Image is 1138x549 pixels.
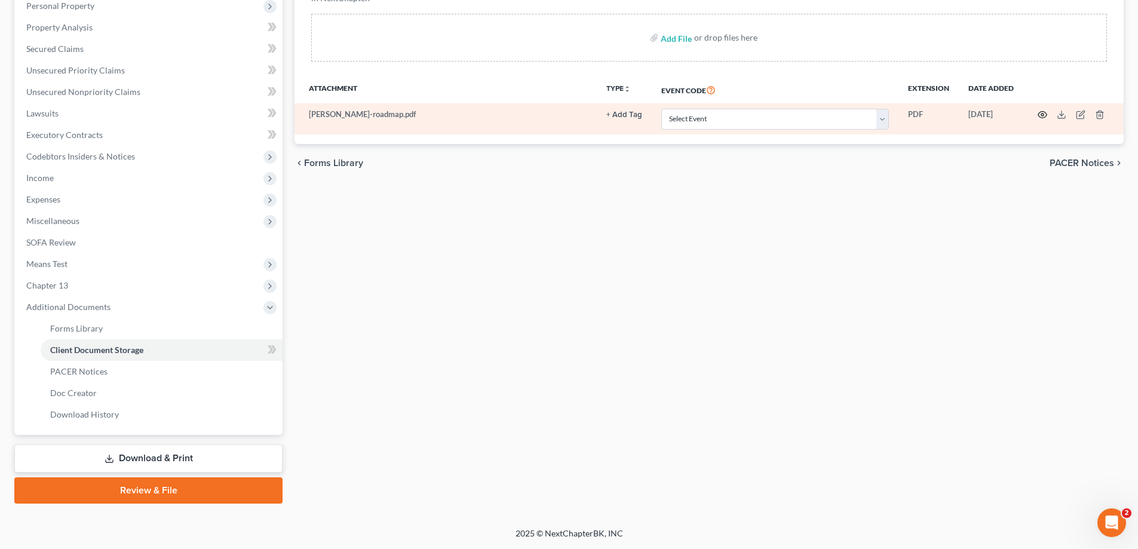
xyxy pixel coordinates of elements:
span: Forms Library [50,323,103,333]
span: Expenses [26,194,60,204]
span: Codebtors Insiders & Notices [26,151,135,161]
i: unfold_more [624,85,631,93]
button: TYPEunfold_more [606,85,631,93]
a: Unsecured Nonpriority Claims [17,81,283,103]
span: Secured Claims [26,44,84,54]
span: Forms Library [304,158,363,168]
button: chevron_left Forms Library [295,158,363,168]
span: Doc Creator [50,388,97,398]
span: Miscellaneous [26,216,79,226]
span: SOFA Review [26,237,76,247]
th: Event Code [652,76,898,103]
div: or drop files here [694,32,757,44]
a: PACER Notices [41,361,283,382]
span: Income [26,173,54,183]
span: 2 [1122,508,1131,518]
iframe: Intercom live chat [1097,508,1126,537]
a: SOFA Review [17,232,283,253]
a: Property Analysis [17,17,283,38]
span: Additional Documents [26,302,111,312]
th: Extension [898,76,959,103]
th: Attachment [295,76,597,103]
span: Chapter 13 [26,280,68,290]
a: Doc Creator [41,382,283,404]
span: Unsecured Priority Claims [26,65,125,75]
span: Lawsuits [26,108,59,118]
a: Secured Claims [17,38,283,60]
td: [PERSON_NAME]-roadmap.pdf [295,103,597,134]
a: Download History [41,404,283,425]
div: 2025 © NextChapterBK, INC [229,527,910,549]
a: Client Document Storage [41,339,283,361]
a: Review & File [14,477,283,504]
td: PDF [898,103,959,134]
span: Property Analysis [26,22,93,32]
a: + Add Tag [606,109,642,120]
span: Unsecured Nonpriority Claims [26,87,140,97]
a: Unsecured Priority Claims [17,60,283,81]
td: [DATE] [959,103,1023,134]
span: Means Test [26,259,68,269]
span: Personal Property [26,1,94,11]
span: Download History [50,409,119,419]
i: chevron_left [295,158,304,168]
span: Client Document Storage [50,345,143,355]
a: Download & Print [14,444,283,473]
a: Lawsuits [17,103,283,124]
span: PACER Notices [1050,158,1114,168]
a: Executory Contracts [17,124,283,146]
button: + Add Tag [606,111,642,119]
span: Executory Contracts [26,130,103,140]
a: Forms Library [41,318,283,339]
th: Date added [959,76,1023,103]
i: chevron_right [1114,158,1124,168]
span: PACER Notices [50,366,108,376]
button: PACER Notices chevron_right [1050,158,1124,168]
